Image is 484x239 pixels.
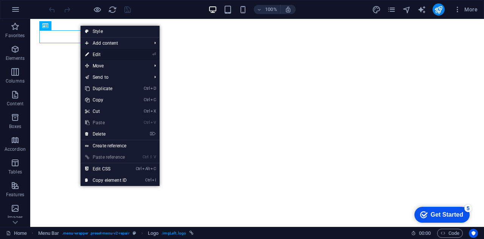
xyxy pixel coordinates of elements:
h6: Session time [411,229,431,238]
i: Pages (Ctrl+Alt+S) [387,5,396,14]
a: Create reference [81,140,160,152]
i: This element is a customizable preset [133,231,136,235]
i: Ctrl [144,86,150,91]
i: Design (Ctrl+Alt+Y) [372,5,381,14]
button: navigator [402,5,411,14]
button: Code [437,229,463,238]
button: pages [387,5,396,14]
button: reload [108,5,117,14]
i: ⏎ [152,52,156,57]
p: Favorites [5,33,25,39]
i: X [150,109,156,114]
a: CtrlCCopy [81,94,131,106]
a: Click to cancel selection. Double-click to open Pages [6,229,27,238]
i: ⇧ [149,155,153,159]
a: CtrlICopy element ID [81,175,131,186]
p: Features [6,192,24,198]
i: Ctrl [144,109,150,114]
i: V [150,120,156,125]
div: Get Started [22,8,55,15]
span: . menu-wrapper .preset-menu-v2-repair [62,229,129,238]
i: Alt [142,166,150,171]
i: Ctrl [136,166,142,171]
i: C [150,97,156,102]
a: CtrlDDuplicate [81,83,131,94]
p: Tables [8,169,22,175]
i: Publish [434,5,443,14]
div: 5 [56,2,64,9]
span: Click to select. Double-click to edit [38,229,59,238]
a: CtrlXCut [81,106,131,117]
i: C [150,166,156,171]
i: On resize automatically adjust zoom level to fit chosen device. [285,6,292,13]
p: Elements [6,55,25,61]
a: CtrlVPaste [81,117,131,128]
a: ⌦Delete [81,128,131,140]
span: . imgLeft .logo [161,229,186,238]
i: This element is linked [189,231,194,235]
nav: breadcrumb [38,229,194,238]
button: Click here to leave preview mode and continue editing [93,5,102,14]
a: ⏎Edit [81,49,131,60]
span: : [424,230,425,236]
a: Ctrl⇧VPaste reference [81,152,131,163]
h6: 100% [265,5,277,14]
button: design [372,5,381,14]
span: Add content [81,37,148,49]
i: Navigator [402,5,411,14]
button: text_generator [417,5,427,14]
i: D [150,86,156,91]
button: Usercentrics [469,229,478,238]
i: ⌦ [150,131,156,136]
a: Send to [81,72,148,83]
a: CtrlAltCEdit CSS [81,163,131,175]
i: AI Writer [417,5,426,14]
span: Code [441,229,459,238]
span: 00 00 [419,229,431,238]
i: Ctrl [143,155,149,159]
i: V [154,155,156,159]
div: Get Started 5 items remaining, 0% complete [6,4,61,20]
p: Columns [6,78,25,84]
a: Style [81,26,160,37]
p: Accordion [5,146,26,152]
p: Images [8,214,23,220]
button: 100% [254,5,281,14]
button: More [451,3,481,16]
i: Ctrl [144,97,150,102]
p: Boxes [9,123,22,130]
p: Content [7,101,23,107]
button: publish [433,3,445,16]
span: Click to select. Double-click to edit [148,229,158,238]
span: Move [81,60,148,72]
i: Ctrl [145,178,151,183]
i: Ctrl [144,120,150,125]
span: More [454,6,478,13]
i: I [152,178,156,183]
